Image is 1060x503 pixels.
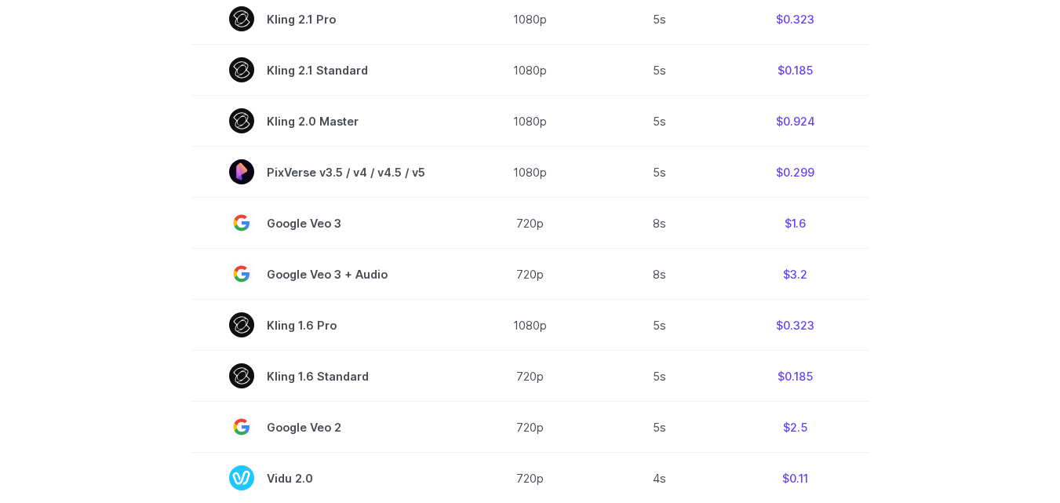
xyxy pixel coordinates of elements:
[229,6,425,31] span: Kling 2.1 Pro
[229,312,425,337] span: Kling 1.6 Pro
[229,261,425,286] span: Google Veo 3 + Audio
[598,351,722,402] td: 5s
[722,300,869,351] td: $0.323
[722,198,869,249] td: $1.6
[463,147,598,198] td: 1080p
[598,147,722,198] td: 5s
[722,249,869,300] td: $3.2
[463,249,598,300] td: 720p
[229,210,425,235] span: Google Veo 3
[722,147,869,198] td: $0.299
[463,351,598,402] td: 720p
[463,402,598,453] td: 720p
[229,108,425,133] span: Kling 2.0 Master
[722,402,869,453] td: $2.5
[598,198,722,249] td: 8s
[229,363,425,388] span: Kling 1.6 Standard
[598,96,722,147] td: 5s
[722,45,869,96] td: $0.185
[722,351,869,402] td: $0.185
[598,45,722,96] td: 5s
[229,465,425,490] span: Vidu 2.0
[463,45,598,96] td: 1080p
[229,414,425,439] span: Google Veo 2
[598,402,722,453] td: 5s
[229,159,425,184] span: PixVerse v3.5 / v4 / v4.5 / v5
[598,300,722,351] td: 5s
[722,96,869,147] td: $0.924
[229,57,425,82] span: Kling 2.1 Standard
[598,249,722,300] td: 8s
[463,198,598,249] td: 720p
[463,300,598,351] td: 1080p
[463,96,598,147] td: 1080p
